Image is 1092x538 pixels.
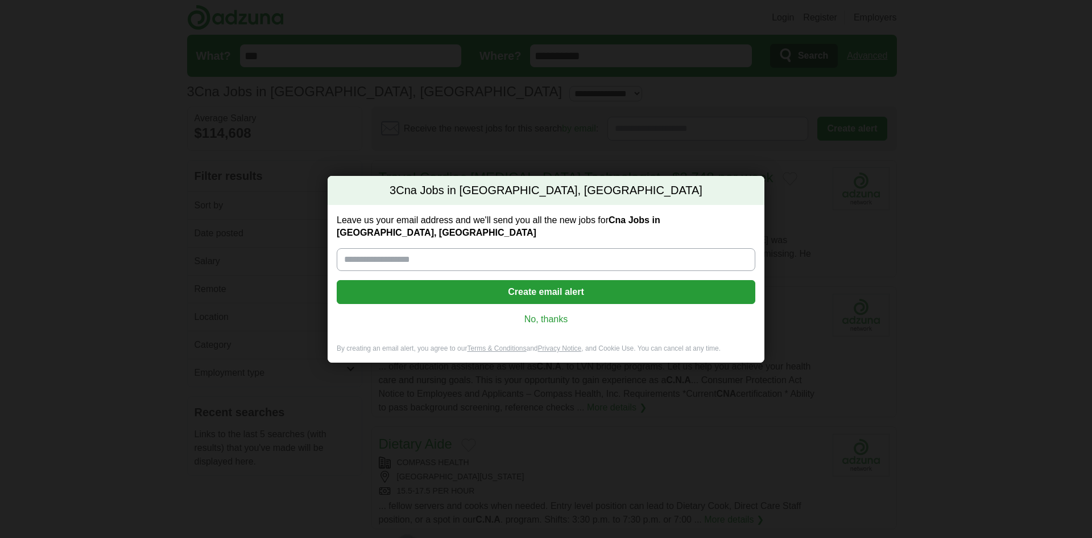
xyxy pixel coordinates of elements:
a: No, thanks [346,313,746,326]
span: 3 [390,183,396,199]
label: Leave us your email address and we'll send you all the new jobs for [337,214,755,239]
h2: Cna Jobs in [GEOGRAPHIC_DATA], [GEOGRAPHIC_DATA] [328,176,764,206]
div: By creating an email alert, you agree to our and , and Cookie Use. You can cancel at any time. [328,344,764,363]
a: Terms & Conditions [467,344,526,352]
a: Privacy Notice [538,344,582,352]
button: Create email alert [337,280,755,304]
